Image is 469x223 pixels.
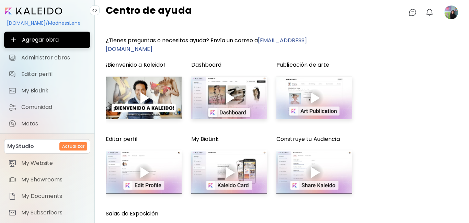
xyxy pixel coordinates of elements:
[21,71,86,78] span: Editar perfil
[4,51,90,65] a: Administrar obras iconAdministrar obras
[4,32,90,48] button: Agregar obra
[21,87,86,94] span: My BioLink
[8,103,16,111] img: Comunidad icon
[4,67,90,81] a: Editar perfil iconEditar perfil
[7,142,34,150] p: MyStudio
[10,36,85,44] span: Agregar obra
[21,120,86,127] span: Metas
[106,31,352,59] div: ¿Tienes preguntas o necesitas ayuda? Envía un correo a
[4,173,90,187] a: itemMy Showrooms
[4,189,90,203] a: itemMy Documents
[21,104,86,111] span: Comunidad
[8,192,16,200] img: item
[4,84,90,98] a: completeMy BioLink iconMy BioLink
[8,209,16,217] img: item
[191,136,267,143] h6: My BioLink
[276,62,352,68] h6: Publicación de arte
[21,160,86,167] span: My Website
[92,8,98,13] img: collapse
[191,62,267,68] h6: Dashboard
[21,176,86,183] span: My Showrooms
[106,136,182,143] h6: Editar perfil
[8,120,16,128] img: Metas icon
[21,209,86,216] span: My Subscribers
[106,210,182,217] h6: Salas de Exposición
[4,17,90,29] div: [DOMAIN_NAME]/MadnessLene
[106,62,182,68] h6: ¡Bienvenido a Kaleido!
[8,176,16,184] img: item
[4,117,90,131] a: completeMetas iconMetas
[4,156,90,170] a: itemMy Website
[8,54,16,62] img: Administrar obras icon
[8,159,16,167] img: item
[8,70,16,78] img: Editar perfil icon
[276,136,352,143] h6: Construye tu Audiencia
[62,143,84,149] h6: Actualizar
[21,193,86,200] span: My Documents
[424,7,435,18] button: bellIcon
[106,5,192,19] h4: Centro de ayuda
[4,206,90,220] a: itemMy Subscribers
[409,8,417,16] img: chatIcon
[21,54,86,61] span: Administrar obras
[8,87,16,95] img: My BioLink icon
[4,100,90,114] a: Comunidad iconComunidad
[425,8,434,16] img: bellIcon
